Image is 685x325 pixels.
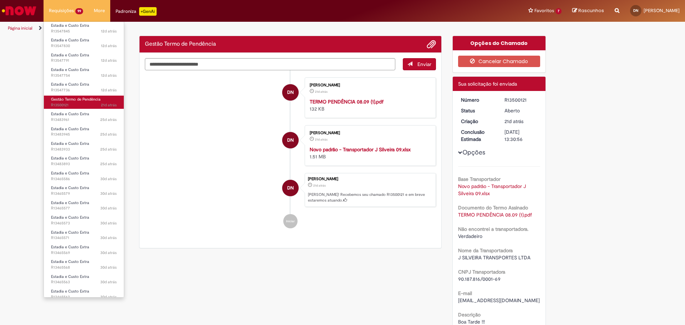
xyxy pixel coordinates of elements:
[51,58,117,64] span: R13547791
[51,102,117,108] span: R13500121
[51,29,117,34] span: R13547845
[44,66,124,79] a: Aberto R13547754 : Estadia e Custo Extra
[534,7,554,14] span: Favoritos
[456,107,499,114] dt: Status
[44,154,124,168] a: Aberto R13483893 : Estadia e Custo Extra
[101,58,117,63] span: 12d atrás
[44,36,124,50] a: Aberto R13547830 : Estadia e Custo Extra
[51,171,89,176] span: Estadia e Custo Extra
[282,180,299,196] div: Daiani Nascimento
[456,118,499,125] dt: Criação
[44,243,124,257] a: Aberto R13465569 : Estadia e Custo Extra
[51,141,89,146] span: Estadia e Custo Extra
[44,96,124,109] a: Aberto R13500121 : Gestão Termo de Pendência
[458,290,472,296] b: E-mail
[310,131,428,135] div: [PERSON_NAME]
[458,276,501,282] span: 90.187.816/0001-69
[100,132,117,137] time: 05/09/2025 10:12:23
[458,311,481,318] b: Descrição
[287,84,294,101] span: DN
[51,73,117,78] span: R13547754
[555,8,562,14] span: 7
[100,220,117,226] time: 31/08/2025 10:47:15
[145,173,436,207] li: Daiani Nascimento
[51,117,117,123] span: R13483961
[458,233,482,239] span: Verdadeiro
[458,204,528,211] b: Documento do Termo Assinado
[51,52,89,58] span: Estadia e Custo Extra
[44,169,124,183] a: Aberto R13465586 : Estadia e Custo Extra
[44,140,124,153] a: Aberto R13483933 : Estadia e Custo Extra
[427,40,436,49] button: Adicionar anexos
[315,137,328,142] span: 21d atrás
[101,43,117,49] span: 12d atrás
[8,25,32,31] a: Página inicial
[51,294,117,300] span: R13465562
[44,81,124,94] a: Aberto R13547736 : Estadia e Custo Extra
[101,43,117,49] time: 18/09/2025 15:29:44
[310,98,428,112] div: 132 KB
[101,29,117,34] time: 18/09/2025 15:33:04
[313,183,326,188] span: 21d atrás
[310,83,428,87] div: [PERSON_NAME]
[101,73,117,78] span: 12d atrás
[101,58,117,63] time: 18/09/2025 15:23:17
[282,84,299,101] div: Daiani Nascimento
[51,43,117,49] span: R13547830
[51,97,101,102] span: Gestão Termo de Pendência
[51,126,89,132] span: Estadia e Custo Extra
[315,90,328,94] span: 21d atrás
[458,56,541,67] button: Cancelar Chamado
[100,147,117,152] span: 25d atrás
[44,110,124,123] a: Aberto R13483961 : Estadia e Custo Extra
[145,58,395,70] textarea: Digite sua mensagem aqui...
[44,273,124,286] a: Aberto R13465563 : Estadia e Custo Extra
[504,107,538,114] div: Aberto
[308,177,432,181] div: [PERSON_NAME]
[504,128,538,143] div: [DATE] 13:30:56
[145,41,216,47] h2: Gestão Termo de Pendência Histórico de tíquete
[145,70,436,236] ul: Histórico de tíquete
[458,81,517,87] span: Sua solicitação foi enviada
[100,279,117,285] time: 31/08/2025 10:31:37
[51,185,89,191] span: Estadia e Custo Extra
[100,235,117,240] time: 31/08/2025 10:44:33
[100,117,117,122] span: 25d atrás
[504,118,523,125] time: 08/09/2025 17:30:50
[458,183,527,197] a: Download de Novo padrão - Transportador J Silveira 09.xlsx
[310,146,411,153] a: Novo padrão - Transportador J Silveira 09.xlsx
[100,132,117,137] span: 25d atrás
[5,22,451,35] ul: Trilhas de página
[100,265,117,270] span: 30d atrás
[101,102,117,108] span: 21d atrás
[315,137,328,142] time: 08/09/2025 17:29:30
[310,98,384,105] a: TERMO PENDÊNCIA 08.09 (1).pdf
[51,37,89,43] span: Estadia e Custo Extra
[51,132,117,137] span: R13483945
[310,146,428,160] div: 1.51 MB
[458,247,513,254] b: Nome da Transportadora
[51,111,89,117] span: Estadia e Custo Extra
[504,118,538,125] div: 08/09/2025 17:30:50
[51,23,89,28] span: Estadia e Custo Extra
[51,67,89,72] span: Estadia e Custo Extra
[51,235,117,241] span: R13465571
[578,7,604,14] span: Rascunhos
[100,250,117,255] span: 30d atrás
[44,258,124,271] a: Aberto R13465568 : Estadia e Custo Extra
[51,220,117,226] span: R13465573
[51,250,117,256] span: R13465569
[116,7,157,16] div: Padroniza
[458,254,531,261] span: J SILVEIRA TRANSPORTES LTDA
[456,128,499,143] dt: Conclusão Estimada
[458,212,532,218] a: Download de TERMO PENDÊNCIA 08.09 (1).pdf
[94,7,105,14] span: More
[100,294,117,300] span: 30d atrás
[100,117,117,122] time: 05/09/2025 10:15:46
[51,289,89,294] span: Estadia e Custo Extra
[44,214,124,227] a: Aberto R13465573 : Estadia e Custo Extra
[51,215,89,220] span: Estadia e Custo Extra
[100,279,117,285] span: 30d atrás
